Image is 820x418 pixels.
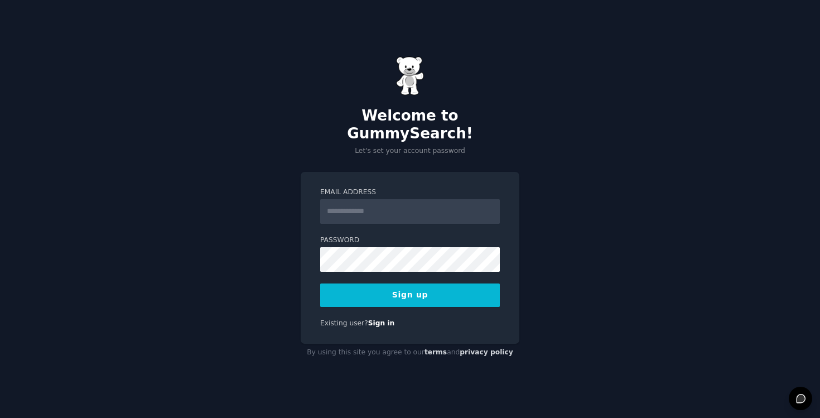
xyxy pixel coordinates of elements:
[320,188,500,198] label: Email Address
[320,236,500,246] label: Password
[368,319,395,327] a: Sign in
[320,284,500,307] button: Sign up
[460,348,513,356] a: privacy policy
[301,344,519,362] div: By using this site you agree to our and
[301,146,519,156] p: Let's set your account password
[396,56,424,95] img: Gummy Bear
[425,348,447,356] a: terms
[320,319,368,327] span: Existing user?
[301,107,519,142] h2: Welcome to GummySearch!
